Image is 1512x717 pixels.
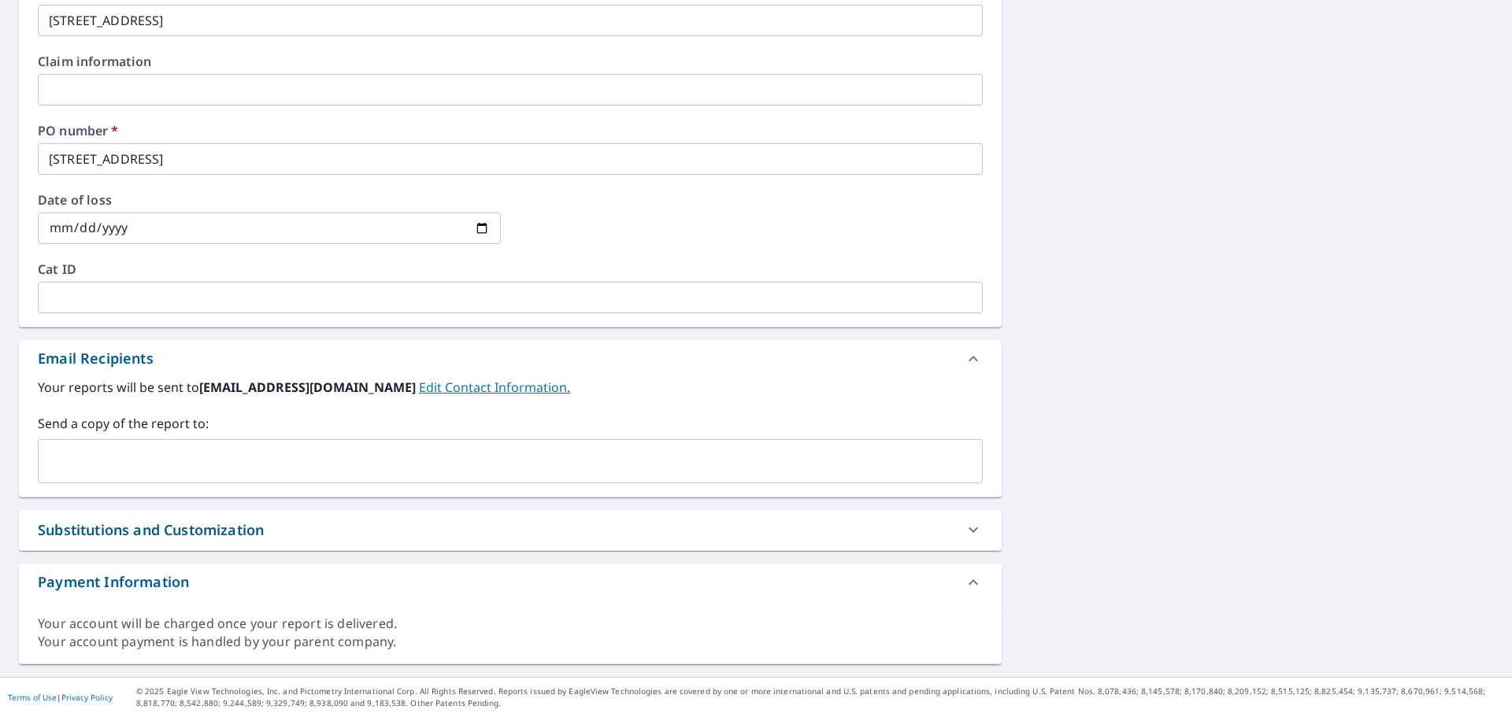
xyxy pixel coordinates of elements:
a: EditContactInfo [419,379,570,396]
div: Substitutions and Customization [19,510,1002,550]
b: [EMAIL_ADDRESS][DOMAIN_NAME] [199,379,419,396]
label: Send a copy of the report to: [38,414,983,433]
p: | [8,693,113,702]
div: Your account will be charged once your report is delivered. [38,615,983,633]
a: Terms of Use [8,692,57,703]
div: Email Recipients [19,340,1002,378]
label: Your reports will be sent to [38,378,983,397]
div: Substitutions and Customization [38,519,264,541]
label: Date of loss [38,194,501,206]
div: Your account payment is handled by your parent company. [38,633,983,651]
label: Cat ID [38,263,983,275]
div: Payment Information [38,571,189,593]
div: Email Recipients [38,348,154,369]
label: PO number [38,124,983,137]
label: Claim information [38,55,983,68]
div: Payment Information [19,564,1002,601]
a: Privacy Policy [61,692,113,703]
p: © 2025 Eagle View Technologies, Inc. and Pictometry International Corp. All Rights Reserved. Repo... [136,686,1504,709]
